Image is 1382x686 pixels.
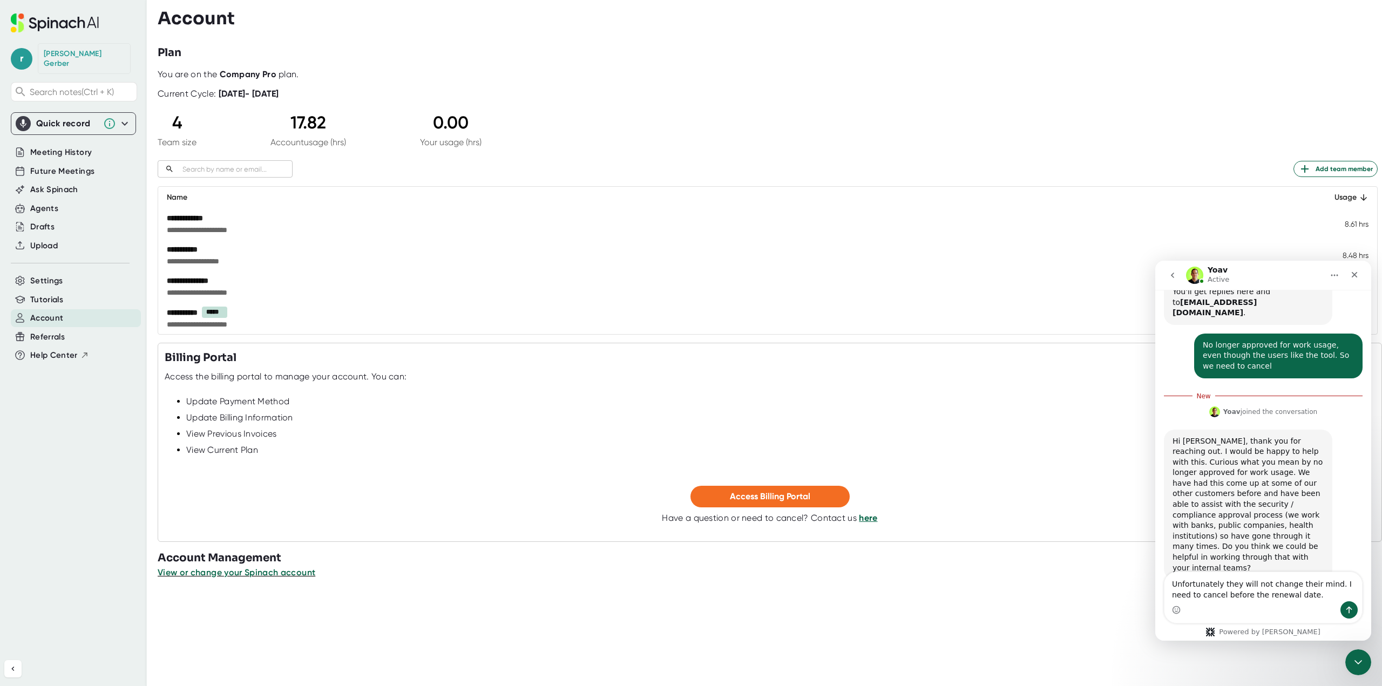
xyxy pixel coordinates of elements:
[30,221,55,233] button: Drafts
[30,240,58,252] button: Upload
[30,87,134,97] span: Search notes (Ctrl + K)
[17,175,168,313] div: Hi [PERSON_NAME], thank you for reaching out. I would be happy to help with this. Curious what yo...
[30,184,78,196] button: Ask Spinach
[30,146,92,159] button: Meeting History
[220,69,276,79] b: Company Pro
[158,137,197,147] div: Team size
[1293,161,1378,177] button: Add team member
[30,202,58,215] button: Agents
[270,112,346,133] div: 17.82
[730,491,810,501] span: Access Billing Portal
[270,137,346,147] div: Account usage (hrs)
[165,350,236,366] h3: Billing Portal
[9,311,207,341] textarea: Message…
[17,37,101,57] b: [EMAIL_ADDRESS][DOMAIN_NAME]
[1304,208,1377,240] td: 8.61 hrs
[1155,261,1371,641] iframe: Intercom live chat
[11,48,32,70] span: r
[158,8,235,29] h3: Account
[1298,162,1373,175] span: Add team member
[30,294,63,306] button: Tutorials
[1312,191,1369,204] div: Usage
[186,396,1375,407] div: Update Payment Method
[158,69,1378,80] div: You are on the plan.
[186,445,1375,456] div: View Current Plan
[662,513,877,524] div: Have a question or need to cancel? Contact us
[54,146,65,157] img: Profile image for Yoav
[9,135,207,135] div: New messages divider
[167,191,1295,204] div: Name
[158,89,279,99] div: Current Cycle:
[158,566,315,579] button: View or change your Spinach account
[30,275,63,287] button: Settings
[165,371,407,382] div: Access the billing portal to manage your account. You can:
[17,5,168,58] div: The team will get back to you on this. Our usual reply time is under 3 hours. You'll get replies ...
[690,486,850,507] button: Access Billing Portal
[30,349,78,362] span: Help Center
[9,144,207,169] div: Yoav says…
[859,513,877,523] a: here
[30,312,63,324] button: Account
[17,345,25,354] button: Emoji picker
[420,137,482,147] div: Your usage (hrs)
[185,341,202,358] button: Send a message…
[30,331,65,343] button: Referrals
[219,89,279,99] b: [DATE] - [DATE]
[158,112,197,133] div: 4
[186,429,1375,439] div: View Previous Invoices
[30,165,94,178] button: Future Meetings
[30,349,89,362] button: Help Center
[9,169,207,343] div: Yoav says…
[420,112,482,133] div: 0.00
[178,163,293,175] input: Search by name or email...
[1345,649,1371,675] iframe: Intercom live chat
[158,550,1382,566] h3: Account Management
[44,49,125,68] div: Ryan Gerber
[48,79,199,111] div: No longer approved for work usage, even though the users like the tool. So we need to cancel
[1304,240,1377,271] td: 8.48 hrs
[16,113,131,134] div: Quick record
[39,73,207,118] div: No longer approved for work usage, even though the users like the tool. So we need to cancel
[36,118,98,129] div: Quick record
[158,567,315,578] span: View or change your Spinach account
[68,147,85,155] b: Yoav
[9,169,177,320] div: Hi [PERSON_NAME], thank you for reaching out. I would be happy to help with this. Curious what yo...
[9,73,207,126] div: Ryan says…
[158,45,181,61] h3: Plan
[68,146,162,156] div: joined the conversation
[186,412,1375,423] div: Update Billing Information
